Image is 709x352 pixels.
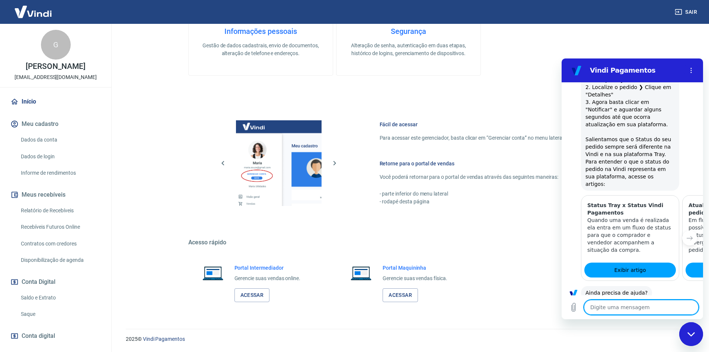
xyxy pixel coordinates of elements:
p: Você poderá retornar para o portal de vendas através das seguintes maneiras: [380,173,611,181]
p: Gerencie suas vendas online. [234,275,301,282]
button: Meu cadastro [9,116,102,132]
button: Carregar arquivo [4,241,19,256]
button: Conta Digital [9,274,102,290]
p: Gerencie suas vendas física. [383,275,447,282]
a: Disponibilização de agenda [18,253,102,268]
img: Vindi [9,0,57,23]
span: Ainda precisa de ajuda? [24,231,86,237]
h4: Segurança [348,27,469,36]
a: Dados de login [18,149,102,164]
h6: Retorne para o portal de vendas [380,160,611,167]
a: Início [9,93,102,110]
iframe: Botão para abrir a janela de mensagens, conversa em andamento [679,322,703,346]
p: Em fluxos transacionais é possível que, eventualmente, o status do pedido na Vindi esteja diverge... [127,158,213,195]
p: - rodapé desta página [380,198,611,206]
button: Sair [673,5,700,19]
div: G [41,30,71,60]
h6: Portal Maquininha [383,264,447,272]
h3: Atualização de status de pedidos Plataforma x Vindi [127,143,213,158]
button: Meus recebíveis [9,187,102,203]
a: Conta digital [9,328,102,344]
a: Relatório de Recebíveis [18,203,102,218]
a: Exibir artigo: 'Atualização de status de pedidos Plataforma x Vindi' [124,204,215,219]
a: Recebíveis Futuros Online [18,219,102,235]
p: - parte inferior do menu lateral [380,190,611,198]
p: [EMAIL_ADDRESS][DOMAIN_NAME] [15,73,97,81]
span: Conta digital [22,331,55,341]
p: 2025 © [126,335,691,343]
a: Vindi Pagamentos [143,336,185,342]
a: Acessar [383,288,418,302]
h6: Fácil de acessar [380,121,611,128]
a: Acessar [234,288,270,302]
h4: Informações pessoais [201,27,321,36]
a: Informe de rendimentos [18,165,102,181]
a: Saque [18,307,102,322]
p: Alteração de senha, autenticação em duas etapas, histórico de logins, gerenciamento de dispositivos. [348,42,469,57]
a: Saldo e Extrato [18,290,102,305]
iframe: Janela de mensagens [562,58,703,319]
p: [PERSON_NAME] [26,63,85,70]
h6: Portal Intermediador [234,264,301,272]
img: Imagem da dashboard mostrando o botão de gerenciar conta na sidebar no lado esquerdo [236,120,322,206]
h5: Acesso rápido [188,239,629,246]
p: Gestão de dados cadastrais, envio de documentos, alteração de telefone e endereços. [201,42,321,57]
a: Dados da conta [18,132,102,148]
a: Contratos com credores [18,236,102,251]
img: Imagem de um notebook aberto [345,264,377,282]
p: Para acessar este gerenciador, basta clicar em “Gerenciar conta” no menu lateral do portal de ven... [380,134,611,142]
img: Imagem de um notebook aberto [197,264,229,282]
